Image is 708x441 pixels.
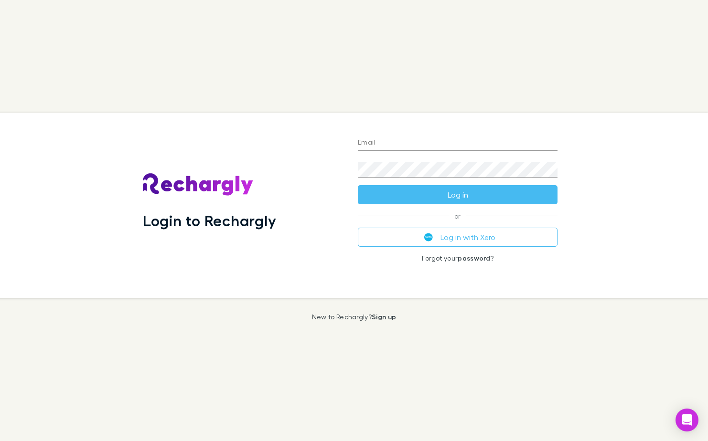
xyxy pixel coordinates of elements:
[458,254,490,262] a: password
[143,211,276,230] h1: Login to Rechargly
[676,409,698,431] div: Open Intercom Messenger
[358,185,558,204] button: Log in
[358,228,558,247] button: Log in with Xero
[424,233,433,241] img: Xero's logo
[358,254,558,262] p: Forgot your ?
[312,313,397,321] p: New to Rechargly?
[372,313,396,321] a: Sign up
[143,173,254,196] img: Rechargly's Logo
